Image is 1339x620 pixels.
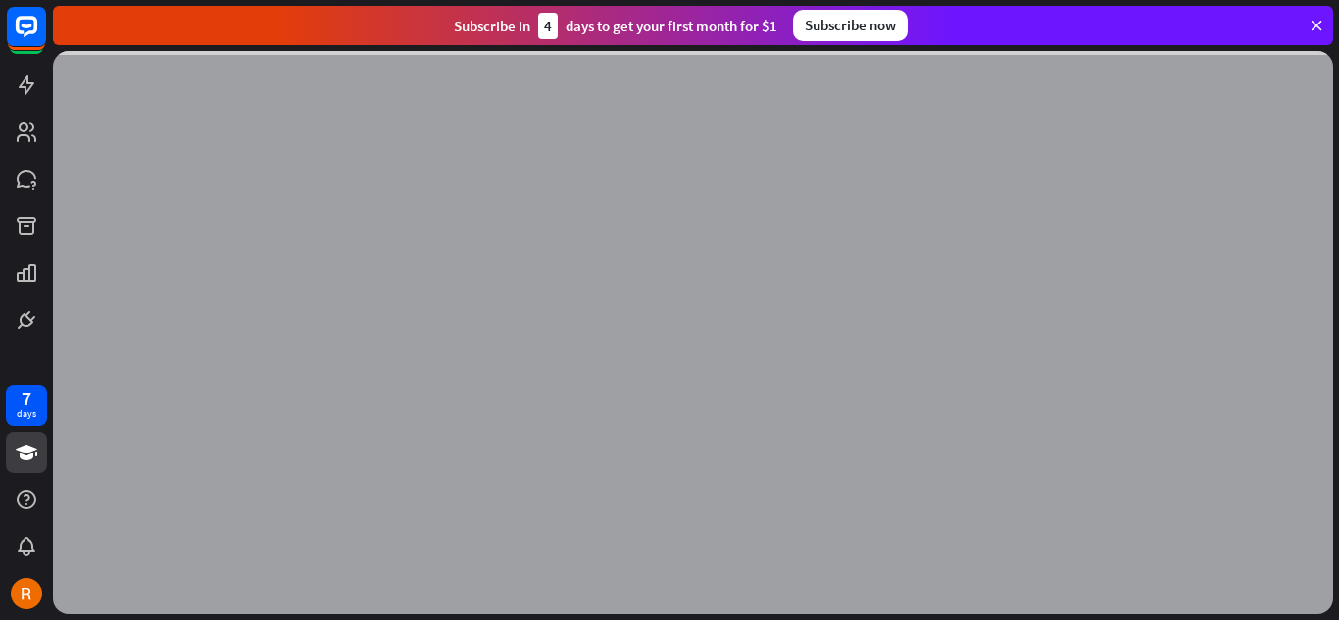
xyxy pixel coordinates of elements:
div: days [17,407,36,421]
div: 4 [538,13,558,39]
div: Subscribe in days to get your first month for $1 [454,13,777,39]
div: Subscribe now [793,10,908,41]
div: 7 [22,390,31,407]
a: 7 days [6,385,47,426]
